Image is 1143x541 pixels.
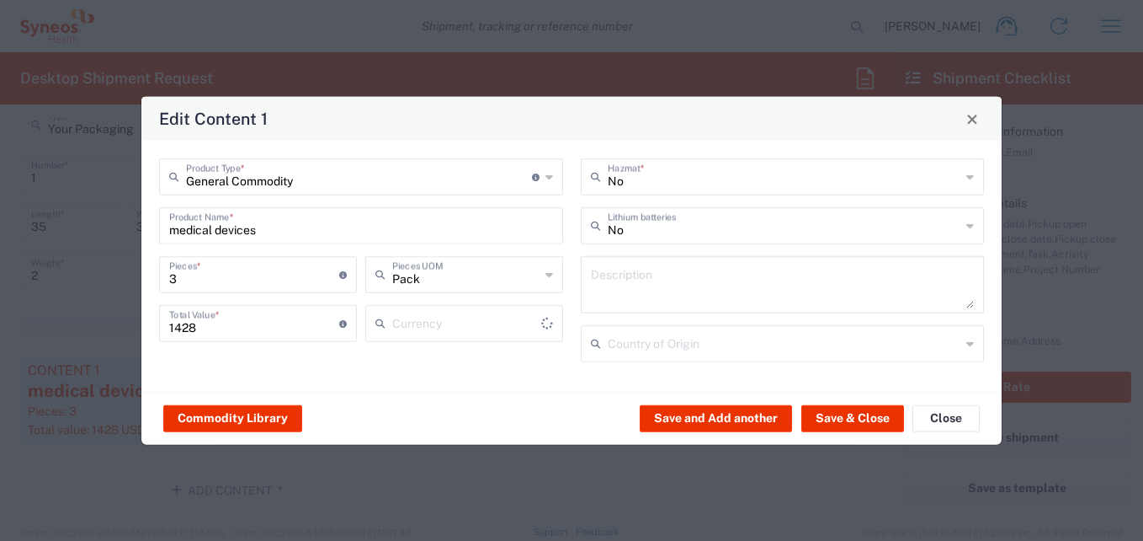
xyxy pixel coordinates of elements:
button: Close [912,404,980,431]
button: Save & Close [801,404,904,431]
button: Save and Add another [640,404,792,431]
h4: Edit Content 1 [159,106,268,131]
button: Commodity Library [163,404,302,431]
button: Close [960,107,984,131]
